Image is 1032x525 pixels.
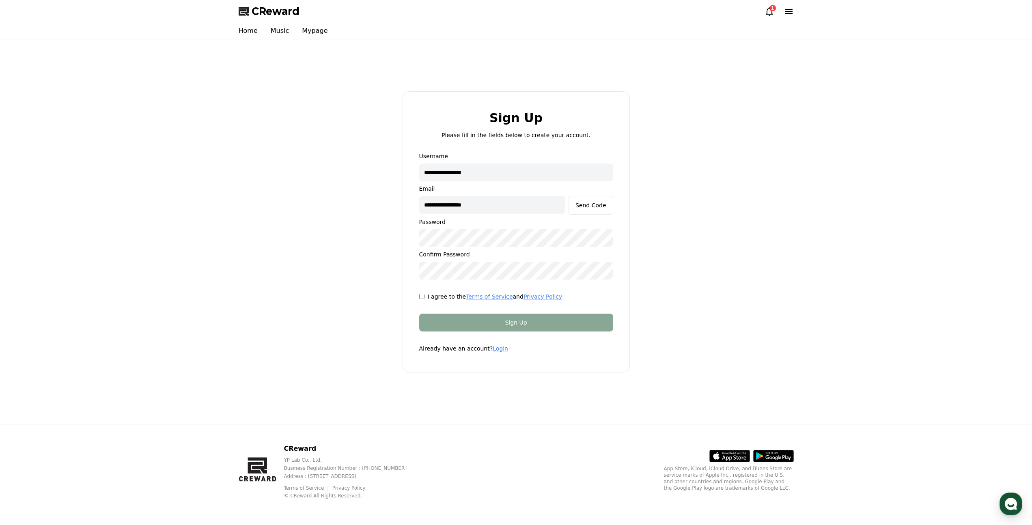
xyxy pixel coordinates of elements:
p: Business Registration Number : [PHONE_NUMBER] [284,465,420,471]
p: Already have an account? [419,344,613,353]
p: Username [419,152,613,160]
p: Email [419,185,613,193]
a: Home [232,23,264,39]
a: Privacy Policy [332,485,366,491]
p: Confirm Password [419,250,613,258]
p: App Store, iCloud, iCloud Drive, and iTunes Store are service marks of Apple Inc., registered in ... [664,465,794,491]
p: YP Lab Co., Ltd. [284,457,420,463]
h2: Sign Up [489,111,543,125]
button: Sign Up [419,314,613,331]
a: Login [493,345,508,352]
a: CReward [239,5,299,18]
p: Password [419,218,613,226]
div: Send Code [575,201,606,209]
button: Send Code [569,196,613,215]
p: © CReward All Rights Reserved. [284,493,420,499]
div: Sign Up [435,318,597,327]
a: Terms of Service [284,485,330,491]
span: CReward [252,5,299,18]
p: I agree to the and [428,293,562,301]
p: CReward [284,444,420,454]
a: Terms of Service [466,293,513,300]
a: 1 [765,6,774,16]
a: Mypage [295,23,334,39]
p: Address : [STREET_ADDRESS] [284,473,420,480]
p: Please fill in the fields below to create your account. [442,131,590,139]
div: 1 [769,5,776,11]
a: Privacy Policy [524,293,562,300]
a: Music [264,23,296,39]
